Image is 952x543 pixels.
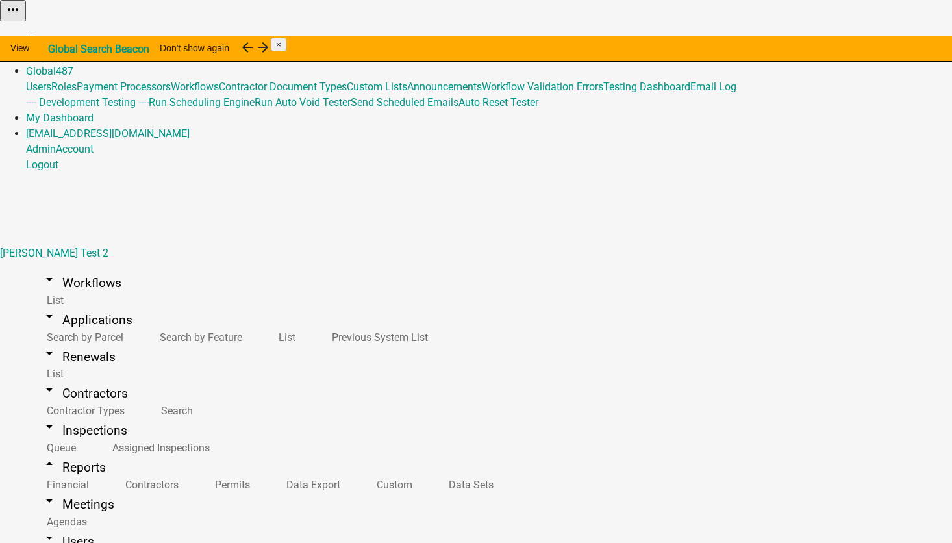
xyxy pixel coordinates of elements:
i: arrow_drop_down [42,309,57,324]
a: Payment Processors [77,81,171,93]
a: Contractor Document Types [219,81,347,93]
a: Workflow Validation Errors [482,81,603,93]
i: arrow_drop_down [42,493,57,509]
a: Run Scheduling Engine [149,96,255,108]
div: [EMAIL_ADDRESS][DOMAIN_NAME] [26,142,952,173]
i: arrow_drop_down [42,346,57,361]
a: arrow_drop_downInspections [26,415,143,446]
a: ---- Development Testing ---- [26,96,149,108]
a: Email Log [690,81,736,93]
a: Admin [26,143,56,155]
a: Custom [356,471,428,499]
i: arrow_drop_up [42,456,57,472]
a: Announcements [407,81,482,93]
a: Previous System List [311,323,444,351]
a: arrow_drop_downApplications [26,305,148,335]
a: Financial [26,471,105,499]
a: List [26,286,79,314]
i: arrow_drop_down [42,382,57,398]
a: Data Export [266,471,356,499]
a: Send Scheduled Emails [351,96,458,108]
a: Contractor Types [26,397,140,425]
i: arrow_back [240,40,255,55]
a: Contractors [105,471,194,499]
a: Account [56,143,94,155]
a: Roles [51,81,77,93]
a: List [258,323,311,351]
i: more_horiz [5,2,21,18]
a: Assigned Inspections [92,434,225,462]
button: Close [271,38,286,51]
a: arrow_drop_downRenewals [26,342,131,372]
a: Home [26,34,53,46]
a: arrow_drop_downContractors [26,378,144,409]
a: Testing Dashboard [603,81,690,93]
a: [EMAIL_ADDRESS][DOMAIN_NAME] [26,127,190,140]
a: arrow_drop_upReports [26,452,121,483]
i: arrow_drop_down [42,419,57,435]
a: Users [26,81,51,93]
a: arrow_drop_downWorkflows [26,268,137,298]
a: Search by Feature [139,323,258,351]
a: List [26,360,79,388]
a: Search by Parcel [26,323,139,351]
a: Workflows [171,81,219,93]
a: Auto Reset Tester [458,96,538,108]
a: Agendas [26,508,103,536]
a: Queue [26,434,92,462]
a: Custom Lists [347,81,407,93]
a: My Dashboard [26,112,94,124]
i: arrow_drop_down [42,271,57,287]
strong: Global Search Beacon [48,43,149,55]
i: arrow_forward [255,40,271,55]
a: Permits [194,471,266,499]
span: × [276,40,281,49]
a: Run Auto Void Tester [255,96,351,108]
a: arrow_drop_downMeetings [26,489,130,520]
button: Don't show again [149,36,240,60]
a: Data Sets [428,471,509,499]
a: Global487 [26,65,73,77]
a: Search [140,397,208,425]
span: 487 [56,65,73,77]
a: Logout [26,158,58,171]
div: Global487 [26,79,952,110]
